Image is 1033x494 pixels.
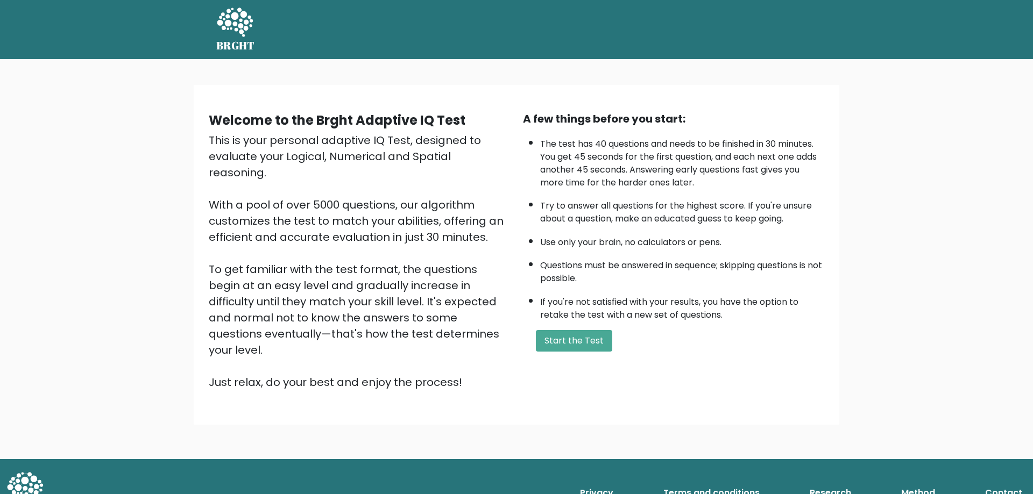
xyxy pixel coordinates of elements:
[540,231,824,249] li: Use only your brain, no calculators or pens.
[216,39,255,52] h5: BRGHT
[209,132,510,390] div: This is your personal adaptive IQ Test, designed to evaluate your Logical, Numerical and Spatial ...
[540,132,824,189] li: The test has 40 questions and needs to be finished in 30 minutes. You get 45 seconds for the firs...
[540,290,824,321] li: If you're not satisfied with your results, you have the option to retake the test with a new set ...
[536,330,612,352] button: Start the Test
[216,4,255,55] a: BRGHT
[209,111,465,129] b: Welcome to the Brght Adaptive IQ Test
[540,194,824,225] li: Try to answer all questions for the highest score. If you're unsure about a question, make an edu...
[523,111,824,127] div: A few things before you start:
[540,254,824,285] li: Questions must be answered in sequence; skipping questions is not possible.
